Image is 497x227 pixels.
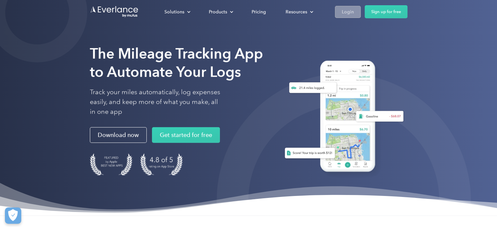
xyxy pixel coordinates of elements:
[90,45,263,80] strong: The Mileage Tracking App to Automate Your Logs
[335,6,361,18] a: Login
[158,6,196,18] div: Solutions
[140,153,183,175] img: 4.9 out of 5 stars on the app store
[286,8,307,16] div: Resources
[164,8,184,16] div: Solutions
[5,207,21,224] button: Cookies Settings
[152,127,220,143] a: Get started for free
[245,6,273,18] a: Pricing
[252,8,266,16] div: Pricing
[90,127,147,143] a: Download now
[277,56,407,179] img: Everlance, mileage tracker app, expense tracking app
[90,6,139,18] a: Go to homepage
[365,5,407,18] a: Sign up for free
[202,6,239,18] div: Products
[90,87,221,117] p: Track your miles automatically, log expenses easily, and keep more of what you make, all in one app
[209,8,227,16] div: Products
[279,6,319,18] div: Resources
[342,8,354,16] div: Login
[90,153,132,175] img: Badge for Featured by Apple Best New Apps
